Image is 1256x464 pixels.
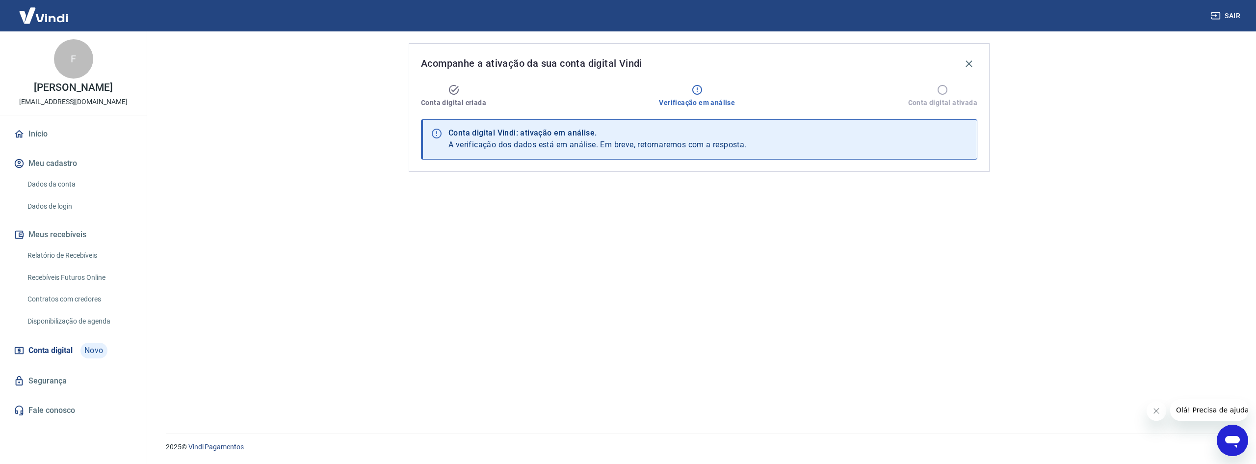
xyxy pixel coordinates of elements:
[80,343,107,358] span: Novo
[1147,401,1166,421] iframe: Fechar mensagem
[24,311,135,331] a: Disponibilização de agenda
[12,400,135,421] a: Fale conosco
[12,123,135,145] a: Início
[659,98,735,108] span: Verificação em análise
[28,344,73,357] span: Conta digital
[12,339,135,362] a: Conta digitalNovo
[24,174,135,194] a: Dados da conta
[24,268,135,288] a: Recebíveis Futuros Online
[24,246,135,266] a: Relatório de Recebíveis
[24,196,135,217] a: Dados de login
[421,98,486,108] span: Conta digital criada
[448,140,747,149] span: A verificação dos dados está em análise. Em breve, retornaremos com a resposta.
[421,55,642,71] span: Acompanhe a ativação da sua conta digital Vindi
[1217,425,1248,456] iframe: Botão para abrir a janela de mensagens
[1170,399,1248,421] iframe: Mensagem da empresa
[34,82,112,93] p: [PERSON_NAME]
[12,224,135,246] button: Meus recebíveis
[12,153,135,174] button: Meu cadastro
[19,97,128,107] p: [EMAIL_ADDRESS][DOMAIN_NAME]
[448,127,747,139] div: Conta digital Vindi: ativação em análise.
[54,39,93,79] div: F
[12,370,135,392] a: Segurança
[188,443,244,451] a: Vindi Pagamentos
[908,98,977,108] span: Conta digital ativada
[24,289,135,309] a: Contratos com credores
[166,442,1232,452] p: 2025 ©
[1209,7,1244,25] button: Sair
[12,0,76,30] img: Vindi
[6,7,82,15] span: Olá! Precisa de ajuda?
